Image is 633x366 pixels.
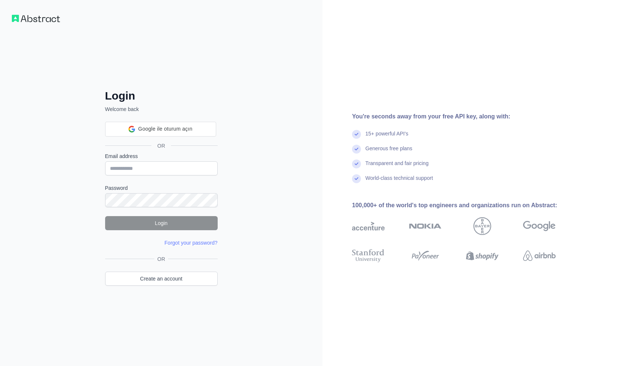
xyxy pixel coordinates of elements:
img: shopify [466,248,499,264]
div: Google ile oturum açın [105,122,216,137]
span: OR [151,142,171,150]
img: nokia [409,217,442,235]
div: World-class technical support [365,174,433,189]
img: stanford university [352,248,385,264]
img: airbnb [523,248,556,264]
span: Google ile oturum açın [138,125,192,133]
div: You're seconds away from your free API key, along with: [352,112,579,121]
img: check mark [352,145,361,154]
img: check mark [352,160,361,168]
h2: Login [105,89,218,103]
img: check mark [352,130,361,139]
label: Email address [105,152,218,160]
img: bayer [473,217,491,235]
img: google [523,217,556,235]
button: Login [105,216,218,230]
div: 100,000+ of the world's top engineers and organizations run on Abstract: [352,201,579,210]
img: accenture [352,217,385,235]
img: Workflow [12,15,60,22]
a: Create an account [105,272,218,286]
label: Password [105,184,218,192]
p: Welcome back [105,105,218,113]
span: OR [154,255,168,263]
a: Forgot your password? [164,240,217,246]
img: payoneer [409,248,442,264]
div: 15+ powerful API's [365,130,408,145]
img: check mark [352,174,361,183]
div: Generous free plans [365,145,412,160]
div: Transparent and fair pricing [365,160,429,174]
